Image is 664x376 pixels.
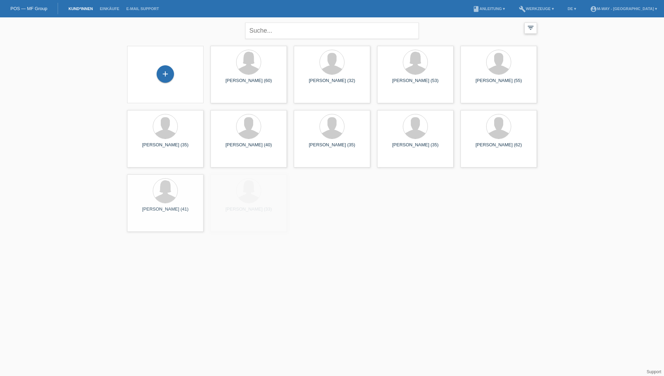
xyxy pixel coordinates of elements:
[383,142,448,153] div: [PERSON_NAME] (35)
[245,23,419,39] input: Suche...
[133,206,198,218] div: [PERSON_NAME] (41)
[519,6,526,13] i: build
[299,142,365,153] div: [PERSON_NAME] (35)
[515,7,557,11] a: buildWerkzeuge ▾
[96,7,123,11] a: Einkäufe
[65,7,96,11] a: Kund*innen
[469,7,508,11] a: bookAnleitung ▾
[466,78,531,89] div: [PERSON_NAME] (55)
[473,6,480,13] i: book
[216,142,281,153] div: [PERSON_NAME] (40)
[527,24,534,32] i: filter_list
[216,206,281,218] div: [PERSON_NAME] (33)
[10,6,47,11] a: POS — MF Group
[157,68,174,80] div: Kund*in hinzufügen
[123,7,163,11] a: E-Mail Support
[133,142,198,153] div: [PERSON_NAME] (35)
[299,78,365,89] div: [PERSON_NAME] (32)
[383,78,448,89] div: [PERSON_NAME] (53)
[587,7,661,11] a: account_circlem-way - [GEOGRAPHIC_DATA] ▾
[466,142,531,153] div: [PERSON_NAME] (62)
[590,6,597,13] i: account_circle
[216,78,281,89] div: [PERSON_NAME] (60)
[647,369,661,374] a: Support
[564,7,580,11] a: DE ▾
